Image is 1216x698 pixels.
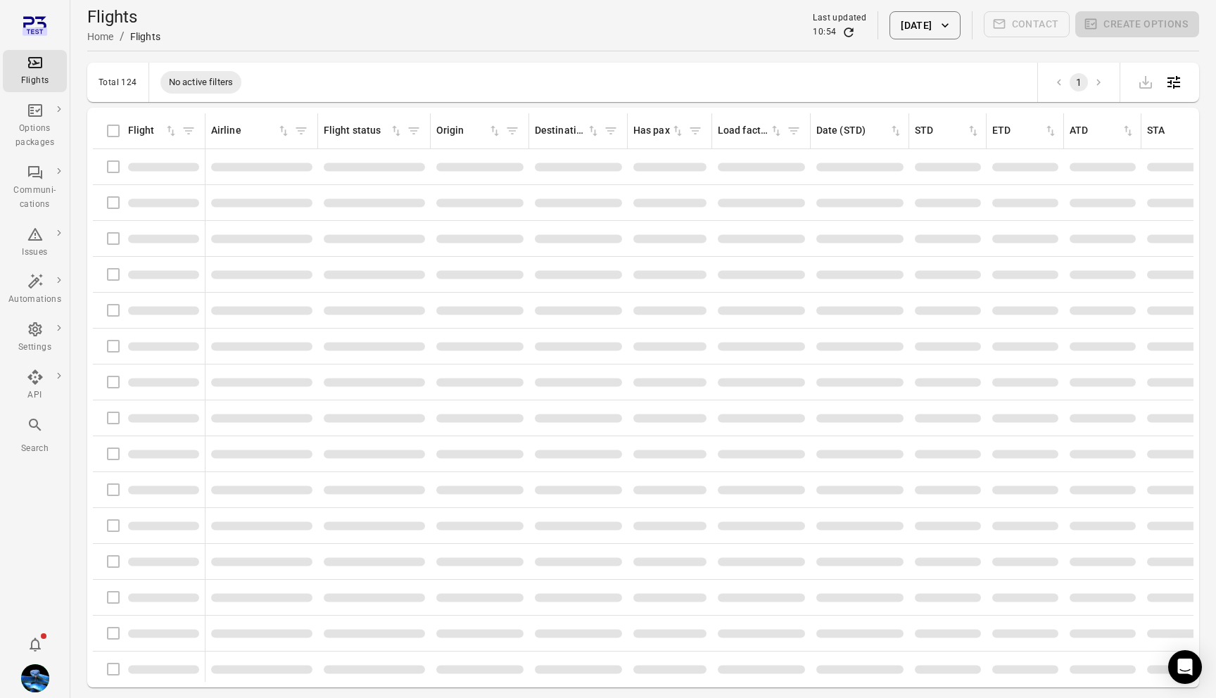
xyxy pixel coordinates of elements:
[1070,123,1135,139] div: Sort by ATD in ascending order
[8,293,61,307] div: Automations
[3,317,67,359] a: Settings
[633,123,685,139] div: Sort by has pax in ascending order
[3,412,67,459] button: Search
[813,11,866,25] div: Last updated
[984,11,1070,39] span: Please make a selection to create communications
[915,123,980,139] div: Sort by STD in ascending order
[3,364,67,407] a: API
[436,123,502,139] div: Sort by origin in ascending order
[8,246,61,260] div: Issues
[403,120,424,141] span: Filter by flight status
[992,123,1058,139] div: Sort by ETD in ascending order
[813,25,836,39] div: 10:54
[211,123,291,139] div: Sort by airline in ascending order
[1147,123,1212,139] div: Sort by STA in ascending order
[21,630,49,659] button: Notifications
[8,341,61,355] div: Settings
[889,11,960,39] button: [DATE]
[1132,75,1160,88] span: Please make a selection to export
[21,664,49,692] img: shutterstock-1708408498.jpg
[128,123,178,139] div: Sort by flight in ascending order
[178,120,199,141] span: Filter by flight
[99,77,137,87] div: Total 124
[1070,73,1088,91] button: page 1
[783,120,804,141] span: Filter by load factor
[8,74,61,88] div: Flights
[3,50,67,92] a: Flights
[718,123,783,139] div: Sort by load factor in ascending order
[1160,68,1188,96] button: Open table configuration
[8,388,61,402] div: API
[130,30,160,44] div: Flights
[160,75,242,89] span: No active filters
[535,123,600,139] div: Sort by destination in ascending order
[291,120,312,141] span: Filter by airline
[3,222,67,264] a: Issues
[87,31,114,42] a: Home
[324,123,403,139] div: Sort by flight status in ascending order
[3,160,67,216] a: Communi-cations
[15,659,55,698] button: Daníel Benediktsson
[502,120,523,141] span: Filter by origin
[842,25,856,39] button: Refresh data
[3,269,67,311] a: Automations
[685,120,706,141] span: Filter by has pax
[8,184,61,212] div: Communi-cations
[1049,73,1108,91] nav: pagination navigation
[8,442,61,456] div: Search
[816,123,903,139] div: Sort by date (STD) in ascending order
[3,98,67,154] a: Options packages
[87,28,160,45] nav: Breadcrumbs
[8,122,61,150] div: Options packages
[1075,11,1199,39] span: Please make a selection to create an option package
[600,120,621,141] span: Filter by destination
[1168,650,1202,684] div: Open Intercom Messenger
[87,6,160,28] h1: Flights
[120,28,125,45] li: /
